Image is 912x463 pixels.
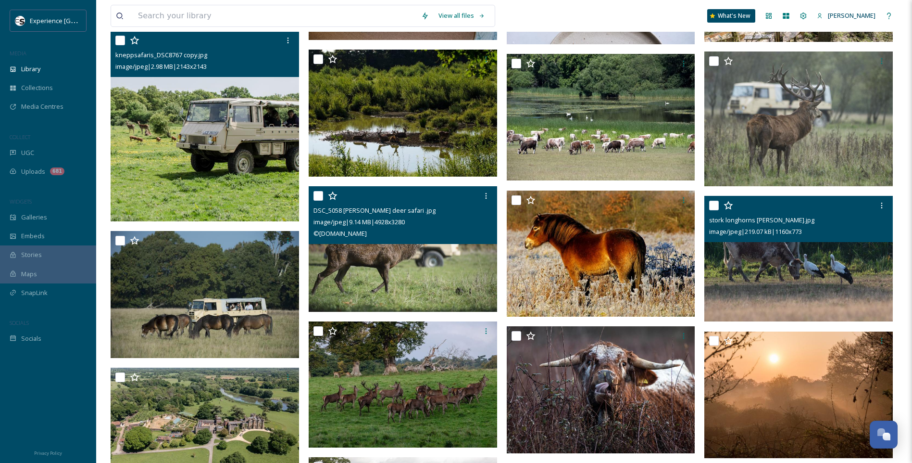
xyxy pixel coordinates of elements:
a: View all files [434,6,490,25]
span: SnapLink [21,288,48,297]
span: © [DOMAIN_NAME] [313,229,367,238]
img: wild horses s safaris knepp.jpg [111,231,301,358]
a: Privacy Policy [34,447,62,458]
span: Stories [21,250,42,259]
img: knepp-safaris-blog-1024x683.jpg [309,50,499,177]
input: Search your library [133,5,416,26]
span: Media Centres [21,102,63,111]
span: Experience [GEOGRAPHIC_DATA] [30,16,125,25]
span: MEDIA [10,50,26,57]
span: Privacy Policy [34,450,62,456]
img: knepp_red_deer.jpg [309,322,499,448]
span: [PERSON_NAME] [828,11,875,20]
a: [PERSON_NAME] [812,6,880,25]
span: Library [21,64,40,74]
span: stork longhorns [PERSON_NAME].jpg [709,216,814,224]
span: kneppsafaris_DSC8767 copy.jpg [115,51,207,59]
div: 681 [50,167,64,175]
img: knepp dusk landscape.jpg [704,332,895,459]
span: Embeds [21,231,45,241]
span: COLLECT [10,133,30,141]
img: stork longhorns knepp.jpg [704,196,893,322]
span: Collections [21,83,53,92]
button: Open Chat [870,421,898,449]
span: UGC [21,148,34,157]
img: animals knepp 1st choice.jpg [507,54,697,181]
span: image/jpeg | 2.98 MB | 2143 x 2143 [115,62,207,71]
span: DSC_5058 [PERSON_NAME] deer safari .jpg [313,206,436,215]
span: image/jpeg | 9.14 MB | 4928 x 3280 [313,218,405,226]
span: Maps [21,270,37,279]
span: Galleries [21,213,47,222]
img: knepp exmoors 2nd choice.jpg [507,191,697,317]
span: Uploads [21,167,45,176]
img: WSCC%20ES%20Socials%20Icon%20-%20Secondary%20-%20Black.jpg [15,16,25,26]
img: Knepp-Safaris bull.jpg [507,326,697,453]
a: What's New [707,9,755,23]
span: Socials [21,334,41,343]
img: DSC_5058 knepp deer safari .jpg [309,186,497,312]
span: image/jpeg | 219.07 kB | 1160 x 773 [709,227,802,236]
span: WIDGETS [10,198,32,205]
img: kneppsafaris_DSC8767 copy.jpg [111,31,301,221]
span: SOCIALS [10,319,29,326]
img: DSC_5497 deer knepp safari .jpg [704,51,893,186]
